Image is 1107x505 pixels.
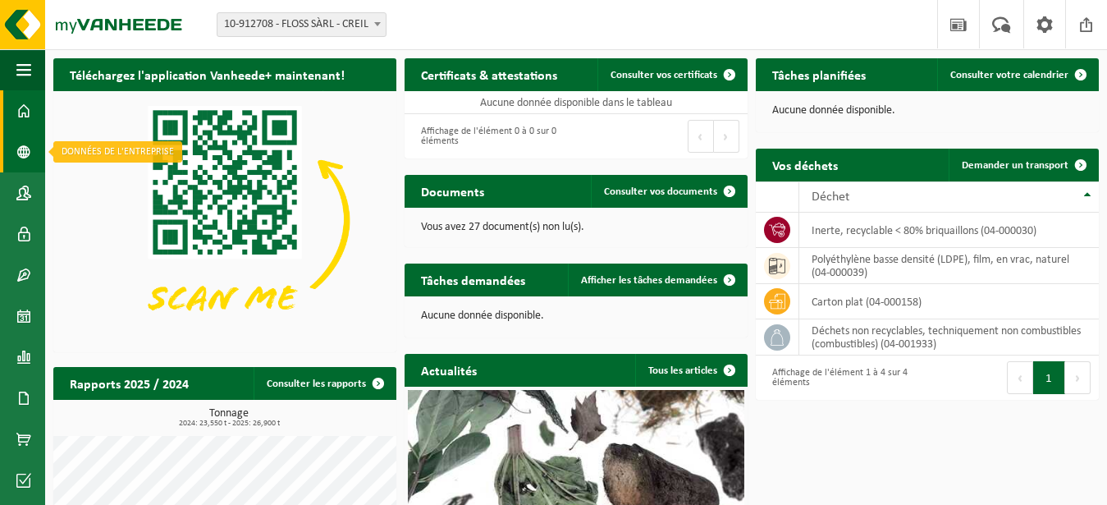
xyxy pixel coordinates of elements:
[799,213,1099,248] td: inerte, recyclable < 80% briquaillons (04-000030)
[1033,361,1065,394] button: 1
[217,13,386,36] span: 10-912708 - FLOSS SÀRL - CREIL
[688,120,714,153] button: Previous
[62,408,396,428] h3: Tonnage
[413,118,568,154] div: Affichage de l'élément 0 à 0 sur 0 éléments
[62,420,396,428] span: 2024: 23,550 t - 2025: 26,900 t
[772,105,1082,117] p: Aucune donnée disponible.
[950,70,1068,80] span: Consulter votre calendrier
[217,12,387,37] span: 10-912708 - FLOSS SÀRL - CREIL
[1065,361,1091,394] button: Next
[591,175,746,208] a: Consulter vos documents
[421,310,731,322] p: Aucune donnée disponible.
[812,191,849,204] span: Déchet
[962,160,1068,171] span: Demander un transport
[421,222,731,233] p: Vous avez 27 document(s) non lu(s).
[1007,361,1033,394] button: Previous
[405,354,493,386] h2: Actualités
[604,186,717,197] span: Consulter vos documents
[405,58,574,90] h2: Certificats & attestations
[799,284,1099,319] td: carton plat (04-000158)
[756,149,854,181] h2: Vos déchets
[635,354,746,387] a: Tous les articles
[405,91,748,114] td: Aucune donnée disponible dans le tableau
[405,175,501,207] h2: Documents
[799,319,1099,356] td: déchets non recyclables, techniquement non combustibles (combustibles) (04-001933)
[949,149,1097,181] a: Demander un transport
[405,264,542,296] h2: Tâches demandées
[764,360,919,396] div: Affichage de l'élément 1 à 4 sur 4 éléments
[799,248,1099,284] td: polyéthylène basse densité (LDPE), film, en vrac, naturel (04-000039)
[597,58,746,91] a: Consulter vos certificats
[568,264,746,296] a: Afficher les tâches demandées
[53,367,205,399] h2: Rapports 2025 / 2024
[714,120,739,153] button: Next
[581,275,717,286] span: Afficher les tâches demandées
[53,91,396,349] img: Download de VHEPlus App
[611,70,717,80] span: Consulter vos certificats
[937,58,1097,91] a: Consulter votre calendrier
[254,367,395,400] a: Consulter les rapports
[53,58,361,90] h2: Téléchargez l'application Vanheede+ maintenant!
[756,58,882,90] h2: Tâches planifiées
